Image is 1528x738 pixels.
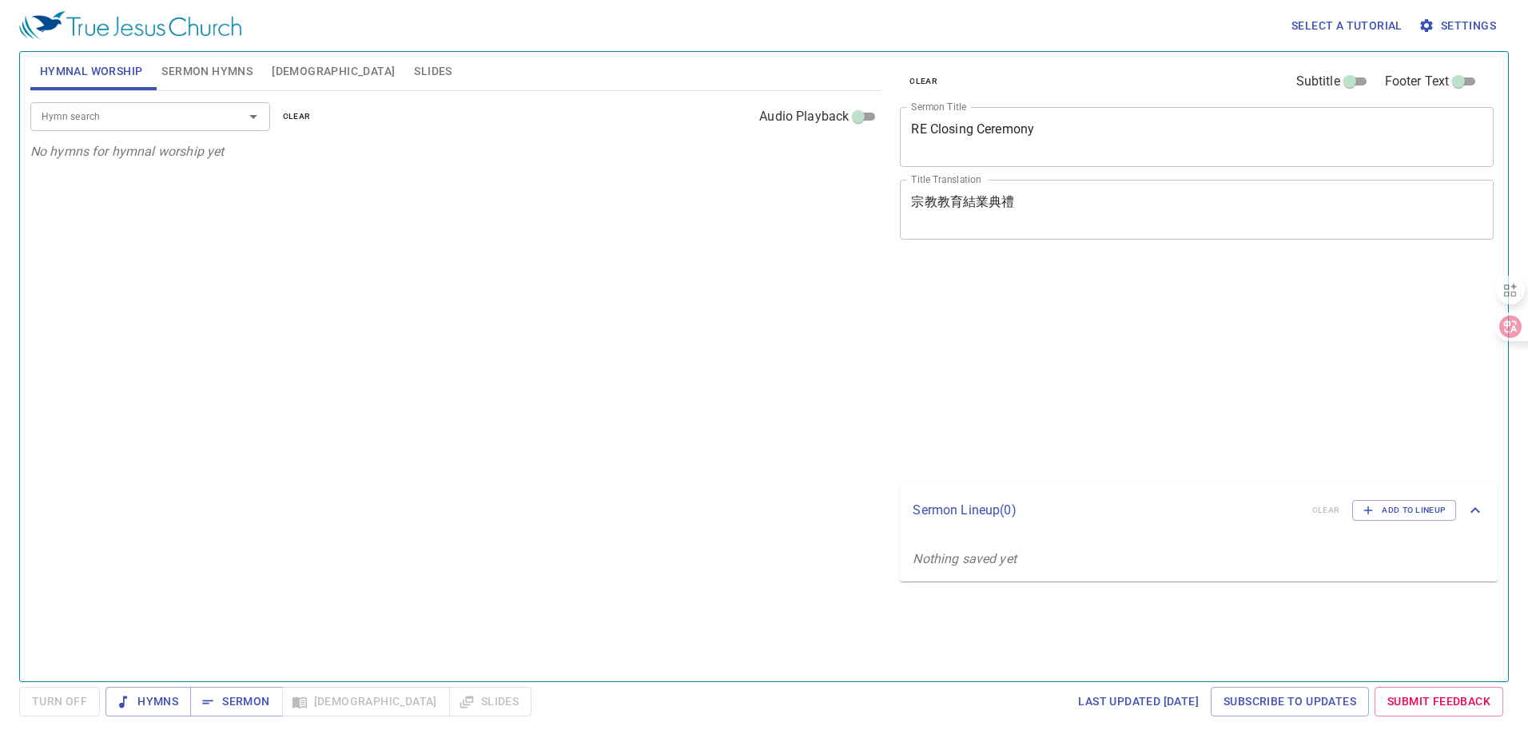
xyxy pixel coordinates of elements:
[911,121,1482,152] textarea: RE Closing Ceremony
[913,501,1299,520] p: Sermon Lineup ( 0 )
[283,109,311,124] span: clear
[273,107,320,126] button: clear
[900,484,1498,537] div: Sermon Lineup(0)clearAdd to Lineup
[40,61,143,81] span: Hymnal Worship
[1224,692,1356,712] span: Subscribe to Updates
[272,61,395,81] span: [DEMOGRAPHIC_DATA]
[900,72,947,91] button: clear
[19,11,241,40] img: True Jesus Church
[1296,72,1340,91] span: Subtitle
[1072,687,1205,716] a: Last updated [DATE]
[911,194,1482,224] textarea: 宗教教育結業典禮
[1415,11,1502,41] button: Settings
[1285,11,1409,41] button: Select a tutorial
[242,105,265,128] button: Open
[1375,687,1503,716] a: Submit Feedback
[161,61,253,81] span: Sermon Hymns
[913,551,1017,566] i: Nothing saved yet
[414,61,452,81] span: Slides
[1211,687,1369,716] a: Subscribe to Updates
[1385,72,1450,91] span: Footer Text
[203,692,269,712] span: Sermon
[1291,16,1403,36] span: Select a tutorial
[1387,692,1490,712] span: Submit Feedback
[909,74,937,89] span: clear
[105,687,191,716] button: Hymns
[759,107,849,126] span: Audio Playback
[190,687,282,716] button: Sermon
[893,256,1377,478] iframe: from-child
[1078,692,1199,712] span: Last updated [DATE]
[1363,503,1446,518] span: Add to Lineup
[118,692,178,712] span: Hymns
[30,144,225,159] i: No hymns for hymnal worship yet
[1422,16,1496,36] span: Settings
[1352,500,1456,521] button: Add to Lineup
